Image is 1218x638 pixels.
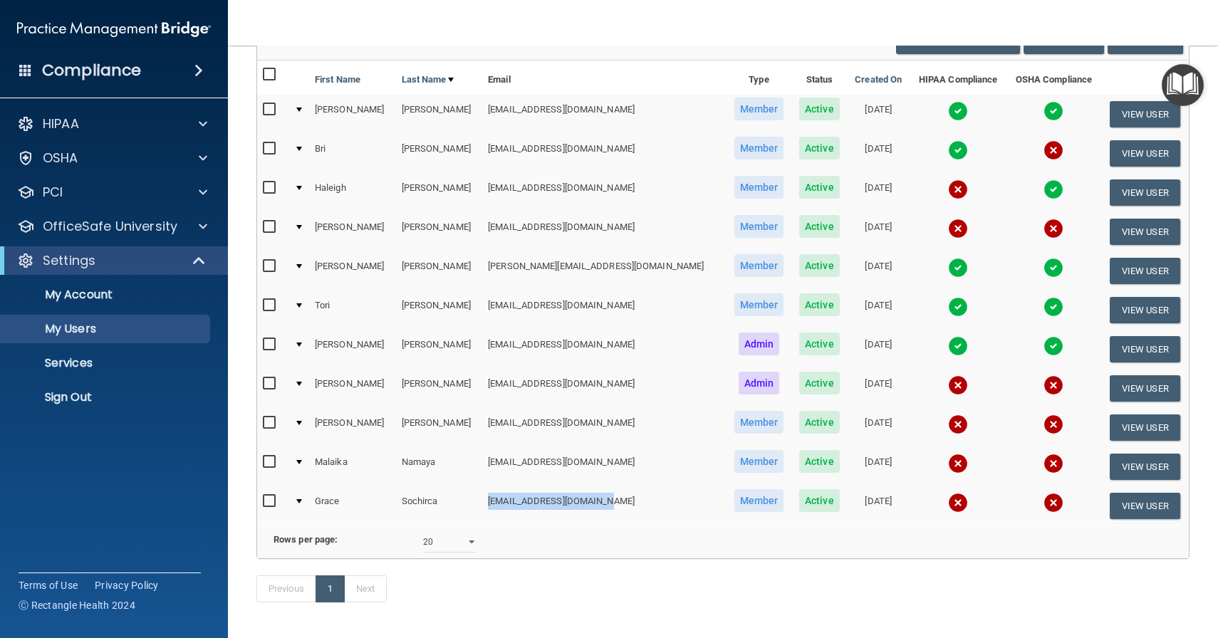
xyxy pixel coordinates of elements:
[9,390,204,404] p: Sign Out
[799,254,840,277] span: Active
[847,447,910,486] td: [DATE]
[309,251,396,291] td: [PERSON_NAME]
[9,356,204,370] p: Services
[1043,258,1063,278] img: tick.e7d51cea.svg
[734,293,784,316] span: Member
[309,369,396,408] td: [PERSON_NAME]
[948,219,968,239] img: cross.ca9f0e7f.svg
[482,447,726,486] td: [EMAIL_ADDRESS][DOMAIN_NAME]
[1043,336,1063,356] img: tick.e7d51cea.svg
[43,218,177,235] p: OfficeSafe University
[396,134,483,173] td: [PERSON_NAME]
[1110,179,1180,206] button: View User
[1043,414,1063,434] img: cross.ca9f0e7f.svg
[43,252,95,269] p: Settings
[396,212,483,251] td: [PERSON_NAME]
[734,489,784,512] span: Member
[799,293,840,316] span: Active
[799,137,840,159] span: Active
[43,150,78,167] p: OSHA
[9,288,204,302] p: My Account
[396,486,483,525] td: Sochirca
[396,291,483,330] td: [PERSON_NAME]
[1043,179,1063,199] img: tick.e7d51cea.svg
[1110,493,1180,519] button: View User
[847,95,910,134] td: [DATE]
[1043,493,1063,513] img: cross.ca9f0e7f.svg
[799,450,840,473] span: Active
[799,98,840,120] span: Active
[396,330,483,369] td: [PERSON_NAME]
[948,179,968,199] img: cross.ca9f0e7f.svg
[482,212,726,251] td: [EMAIL_ADDRESS][DOMAIN_NAME]
[43,115,79,132] p: HIPAA
[482,486,726,525] td: [EMAIL_ADDRESS][DOMAIN_NAME]
[274,534,338,545] b: Rows per page:
[1043,297,1063,317] img: tick.e7d51cea.svg
[799,176,840,199] span: Active
[309,330,396,369] td: [PERSON_NAME]
[727,61,792,95] th: Type
[847,291,910,330] td: [DATE]
[396,173,483,212] td: [PERSON_NAME]
[1110,219,1180,245] button: View User
[739,372,780,394] span: Admin
[1043,219,1063,239] img: cross.ca9f0e7f.svg
[1110,336,1180,362] button: View User
[309,173,396,212] td: Haleigh
[948,297,968,317] img: tick.e7d51cea.svg
[43,184,63,201] p: PCI
[791,61,847,95] th: Status
[799,411,840,434] span: Active
[19,598,135,612] span: Ⓒ Rectangle Health 2024
[309,408,396,447] td: [PERSON_NAME]
[1110,375,1180,402] button: View User
[1043,101,1063,121] img: tick.e7d51cea.svg
[17,150,207,167] a: OSHA
[482,408,726,447] td: [EMAIL_ADDRESS][DOMAIN_NAME]
[734,450,784,473] span: Member
[1110,414,1180,441] button: View User
[309,486,396,525] td: Grace
[309,134,396,173] td: Bri
[9,322,204,336] p: My Users
[482,330,726,369] td: [EMAIL_ADDRESS][DOMAIN_NAME]
[1043,375,1063,395] img: cross.ca9f0e7f.svg
[948,493,968,513] img: cross.ca9f0e7f.svg
[734,411,784,434] span: Member
[309,447,396,486] td: Malaika
[309,212,396,251] td: [PERSON_NAME]
[847,173,910,212] td: [DATE]
[42,61,141,80] h4: Compliance
[95,578,159,592] a: Privacy Policy
[948,454,968,474] img: cross.ca9f0e7f.svg
[799,215,840,238] span: Active
[847,251,910,291] td: [DATE]
[847,486,910,525] td: [DATE]
[799,372,840,394] span: Active
[948,414,968,434] img: cross.ca9f0e7f.svg
[1006,61,1101,95] th: OSHA Compliance
[482,173,726,212] td: [EMAIL_ADDRESS][DOMAIN_NAME]
[17,15,211,43] img: PMB logo
[315,71,360,88] a: First Name
[948,375,968,395] img: cross.ca9f0e7f.svg
[482,95,726,134] td: [EMAIL_ADDRESS][DOMAIN_NAME]
[847,369,910,408] td: [DATE]
[1110,140,1180,167] button: View User
[396,369,483,408] td: [PERSON_NAME]
[1110,258,1180,284] button: View User
[847,330,910,369] td: [DATE]
[847,212,910,251] td: [DATE]
[734,215,784,238] span: Member
[256,575,316,602] a: Previous
[1110,101,1180,127] button: View User
[344,575,387,602] a: Next
[734,254,784,277] span: Member
[1043,140,1063,160] img: cross.ca9f0e7f.svg
[734,137,784,159] span: Member
[1043,454,1063,474] img: cross.ca9f0e7f.svg
[482,61,726,95] th: Email
[799,489,840,512] span: Active
[482,369,726,408] td: [EMAIL_ADDRESS][DOMAIN_NAME]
